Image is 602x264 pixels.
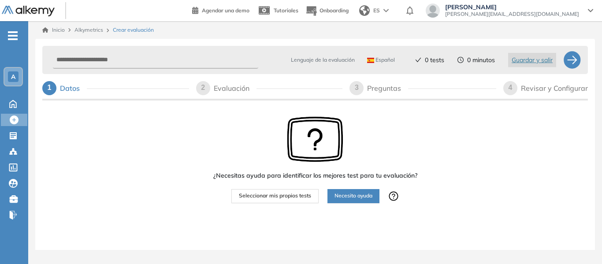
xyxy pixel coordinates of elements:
span: Agendar una demo [202,7,249,14]
span: ES [373,7,380,15]
span: ¿Necesitas ayuda para identificar los mejores test para tu evaluación? [213,171,417,180]
span: Lenguaje de la evaluación [291,56,355,64]
span: Español [367,56,395,63]
i: - [8,35,18,37]
span: 3 [355,84,359,91]
img: arrow [383,9,389,12]
button: Seleccionar mis propios tests [231,189,319,203]
span: 0 minutos [467,56,495,65]
span: 0 tests [425,56,444,65]
a: Inicio [42,26,65,34]
button: Guardar y salir [508,53,556,67]
span: A [11,73,15,80]
img: world [359,5,370,16]
span: Onboarding [320,7,349,14]
img: Logo [2,6,55,17]
div: Evaluación [214,81,256,95]
span: Tutoriales [274,7,298,14]
div: Datos [60,81,87,95]
div: Preguntas [367,81,408,95]
div: 1Datos [42,81,189,95]
a: Agendar una demo [192,4,249,15]
span: 4 [509,84,513,91]
span: Guardar y salir [512,55,553,65]
span: Crear evaluación [113,26,154,34]
div: Revisar y Configurar [521,81,588,95]
span: Necesito ayuda [334,192,372,200]
button: Onboarding [305,1,349,20]
span: Alkymetrics [74,26,103,33]
span: check [415,57,421,63]
span: 1 [48,84,52,91]
span: [PERSON_NAME] [445,4,579,11]
span: [PERSON_NAME][EMAIL_ADDRESS][DOMAIN_NAME] [445,11,579,18]
span: Seleccionar mis propios tests [239,192,311,200]
img: ESP [367,58,374,63]
span: 2 [201,84,205,91]
button: Necesito ayuda [327,189,379,203]
span: clock-circle [457,57,464,63]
